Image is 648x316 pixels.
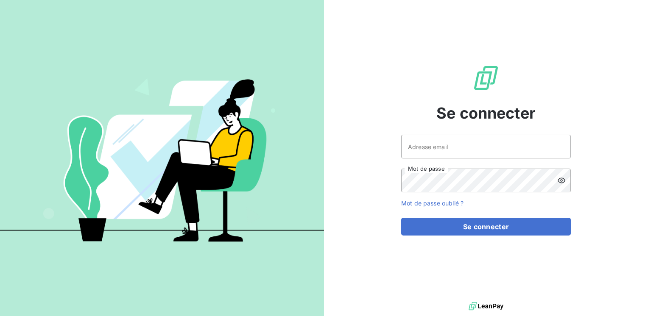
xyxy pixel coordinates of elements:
[401,218,571,236] button: Se connecter
[469,300,503,313] img: logo
[472,64,500,91] img: Logo LeanPay
[401,135,571,158] input: placeholder
[401,200,464,207] a: Mot de passe oublié ?
[436,102,536,125] span: Se connecter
